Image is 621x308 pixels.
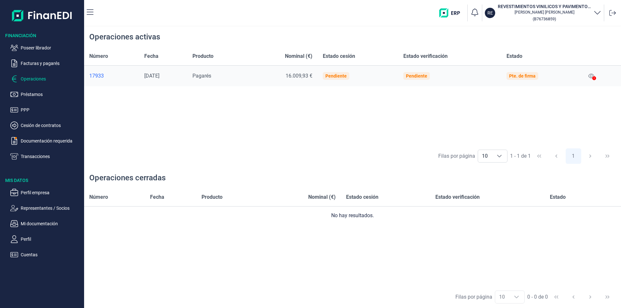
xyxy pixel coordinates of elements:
div: Filas por página [455,293,492,301]
button: Documentación requerida [10,137,82,145]
div: No hay resultados. [89,212,616,219]
button: Previous Page [566,289,581,305]
p: Transacciones [21,153,82,160]
p: Operaciones [21,75,82,83]
div: Choose [492,150,507,162]
button: Préstamos [10,90,82,98]
span: 10 [478,150,492,162]
img: Logo de aplicación [12,5,72,26]
button: Cuentas [10,251,82,259]
p: Perfil empresa [21,189,82,196]
button: Cesión de contratos [10,122,82,129]
span: 16.009,93 € [286,73,312,79]
p: Cuentas [21,251,82,259]
p: Documentación requerida [21,137,82,145]
div: Pte. de firma [509,73,536,79]
div: Pendiente [406,73,427,79]
span: Fecha [144,52,158,60]
button: Previous Page [549,148,564,164]
button: Page 1 [566,148,581,164]
p: Poseer librador [21,44,82,52]
span: Número [89,52,108,60]
small: Copiar cif [533,16,556,21]
div: Pendiente [325,73,347,79]
span: Número [89,193,108,201]
p: RE [487,10,493,16]
button: Next Page [583,148,598,164]
span: Estado [507,52,522,60]
button: REREVESTIMIENTOS VINILICOS Y PAVIMENTOS IVANE 09 TENERIFE SL[PERSON_NAME] [PERSON_NAME](B76736859) [485,3,601,23]
p: Facturas y pagarés [21,59,82,67]
button: Last Page [600,289,615,305]
button: Last Page [600,148,615,164]
span: Nominal (€) [285,52,312,60]
p: Mi documentación [21,220,82,228]
button: Operaciones [10,75,82,83]
button: Representantes / Socios [10,204,82,212]
button: Mi documentación [10,220,82,228]
button: Perfil [10,235,82,243]
p: Cesión de contratos [21,122,82,129]
img: erp [439,8,465,17]
p: Préstamos [21,90,82,98]
h3: REVESTIMIENTOS VINILICOS Y PAVIMENTOS IVANE 09 TENERIFE SL [498,3,591,10]
p: Perfil [21,235,82,243]
span: Estado verificación [403,52,448,60]
span: 1 - 1 de 1 [510,154,531,159]
button: Next Page [583,289,598,305]
span: Fecha [150,193,164,201]
span: Estado [550,193,566,201]
a: 17933 [89,73,134,79]
span: Estado verificación [435,193,480,201]
button: Perfil empresa [10,189,82,196]
button: Facturas y pagarés [10,59,82,67]
button: First Page [549,289,564,305]
div: Choose [509,291,524,303]
p: PPP [21,106,82,114]
div: [DATE] [144,73,182,79]
button: PPP [10,106,82,114]
button: Transacciones [10,153,82,160]
button: First Page [531,148,547,164]
button: Poseer librador [10,44,82,52]
div: Filas por página [438,152,475,160]
span: Estado cesión [323,52,355,60]
p: Representantes / Socios [21,204,82,212]
p: [PERSON_NAME] [PERSON_NAME] [498,10,591,15]
span: Producto [192,52,213,60]
div: Operaciones activas [89,32,160,42]
span: Producto [202,193,223,201]
span: 0 - 0 de 0 [527,294,548,300]
span: Pagarés [192,73,211,79]
span: Estado cesión [346,193,378,201]
span: Nominal (€) [308,193,336,201]
div: Operaciones cerradas [89,173,166,183]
